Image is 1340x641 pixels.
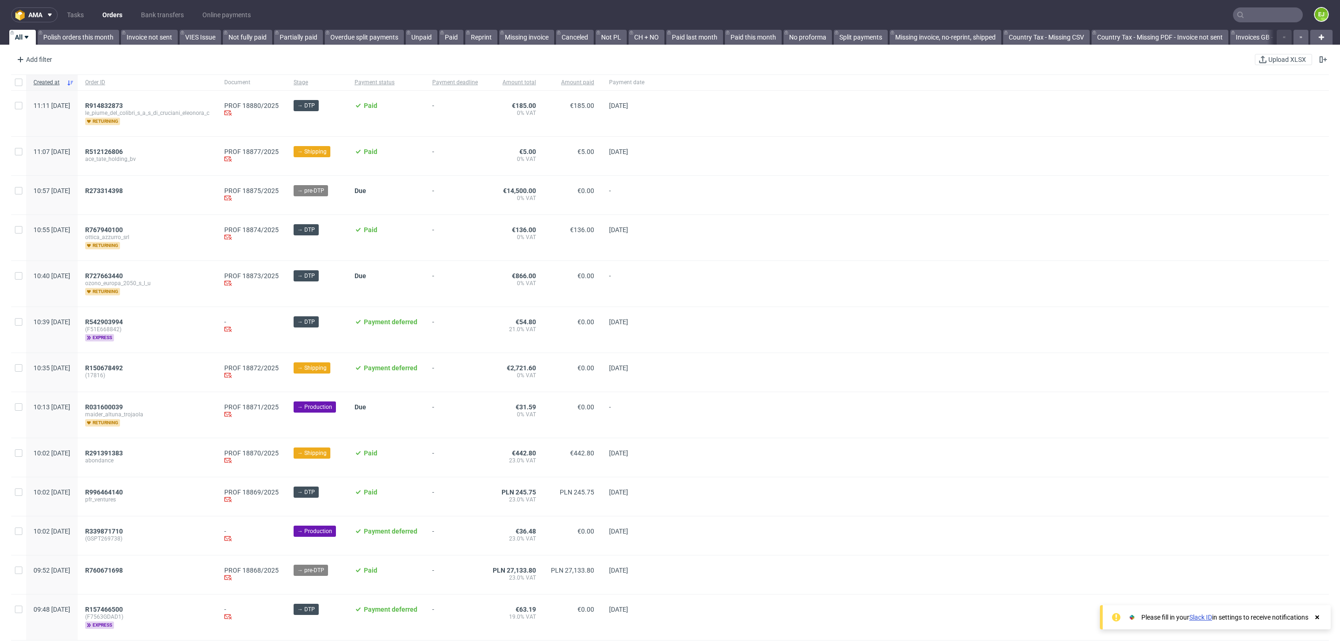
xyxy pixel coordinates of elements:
[11,7,58,22] button: ama
[85,613,209,621] span: (F7563GDAD1)
[85,411,209,418] span: maider_altuna_trojaola
[493,411,536,418] span: 0% VAT
[512,226,536,234] span: €136.00
[297,364,327,372] span: → Shipping
[85,527,125,535] a: R339871710
[432,606,478,629] span: -
[577,527,594,535] span: €0.00
[439,30,463,45] a: Paid
[85,496,209,503] span: pfr_ventures
[364,527,417,535] span: Payment deferred
[85,187,123,194] span: R273314398
[297,566,324,574] span: → pre-DTP
[85,488,125,496] a: R996464140
[364,148,377,155] span: Paid
[85,621,114,629] span: express
[355,187,366,194] span: Due
[33,567,70,574] span: 09:52 [DATE]
[297,527,332,535] span: → Production
[85,79,209,87] span: Order ID
[493,109,536,117] span: 0% VAT
[364,567,377,574] span: Paid
[85,419,120,427] span: returning
[28,12,42,18] span: ama
[493,613,536,621] span: 19.0% VAT
[577,403,594,411] span: €0.00
[512,272,536,280] span: €866.00
[33,449,70,457] span: 10:02 [DATE]
[85,334,114,341] span: express
[577,148,594,155] span: €5.00
[516,318,536,326] span: €54.80
[33,102,70,109] span: 11:11 [DATE]
[224,148,279,155] a: PROF 18877/2025
[364,364,417,372] span: Payment deferred
[570,102,594,109] span: €185.00
[197,7,256,22] a: Online payments
[13,52,54,67] div: Add filter
[666,30,723,45] a: Paid last month
[33,364,70,372] span: 10:35 [DATE]
[85,364,123,372] span: R150678492
[85,403,123,411] span: R031600039
[609,449,628,457] span: [DATE]
[577,606,594,613] span: €0.00
[493,194,536,202] span: 0% VAT
[493,234,536,241] span: 0% VAT
[325,30,404,45] a: Overdue split payments
[432,403,478,427] span: -
[33,403,70,411] span: 10:13 [DATE]
[516,527,536,535] span: €36.48
[85,272,123,280] span: R727663440
[224,606,279,622] div: -
[274,30,323,45] a: Partially paid
[85,567,123,574] span: R760671698
[297,488,315,496] span: → DTP
[85,280,209,287] span: ozono_europa_2050_s_l_u
[85,226,125,234] a: R767940100
[432,364,478,381] span: -
[33,79,63,87] span: Created at
[224,567,279,574] a: PROF 18868/2025
[85,109,209,117] span: le_piume_del_colibri_s_a_s_di_cruciani_eleonora_c
[432,449,478,466] span: -
[577,272,594,280] span: €0.00
[33,488,70,496] span: 10:02 [DATE]
[629,30,664,45] a: CH + NO
[33,606,70,613] span: 09:48 [DATE]
[609,403,644,427] span: -
[512,449,536,457] span: €442.80
[38,30,119,45] a: Polish orders this month
[516,403,536,411] span: €31.59
[224,403,279,411] a: PROF 18871/2025
[297,449,327,457] span: → Shipping
[297,101,315,110] span: → DTP
[499,30,554,45] a: Missing invoice
[432,272,478,295] span: -
[1092,30,1228,45] a: Country Tax - Missing PDF - Invoice not sent
[224,226,279,234] a: PROF 18874/2025
[493,326,536,333] span: 21.0% VAT
[1255,54,1312,65] button: Upload XLSX
[493,372,536,379] span: 0% VAT
[33,272,70,280] span: 10:40 [DATE]
[890,30,1001,45] a: Missing invoice, no-reprint, shipped
[85,187,125,194] a: R273314398
[33,148,70,155] span: 11:07 [DATE]
[493,567,536,574] span: PLN 27,133.80
[224,187,279,194] a: PROF 18875/2025
[33,187,70,194] span: 10:57 [DATE]
[85,102,123,109] span: R914832873
[355,79,417,87] span: Payment status
[85,102,125,109] a: R914832873
[725,30,782,45] a: Paid this month
[1003,30,1090,45] a: Country Tax - Missing CSV
[609,527,628,535] span: [DATE]
[121,30,178,45] a: Invoice not sent
[364,606,417,613] span: Payment deferred
[85,364,125,372] a: R150678492
[609,272,644,295] span: -
[609,318,628,326] span: [DATE]
[85,488,123,496] span: R996464140
[493,280,536,287] span: 0% VAT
